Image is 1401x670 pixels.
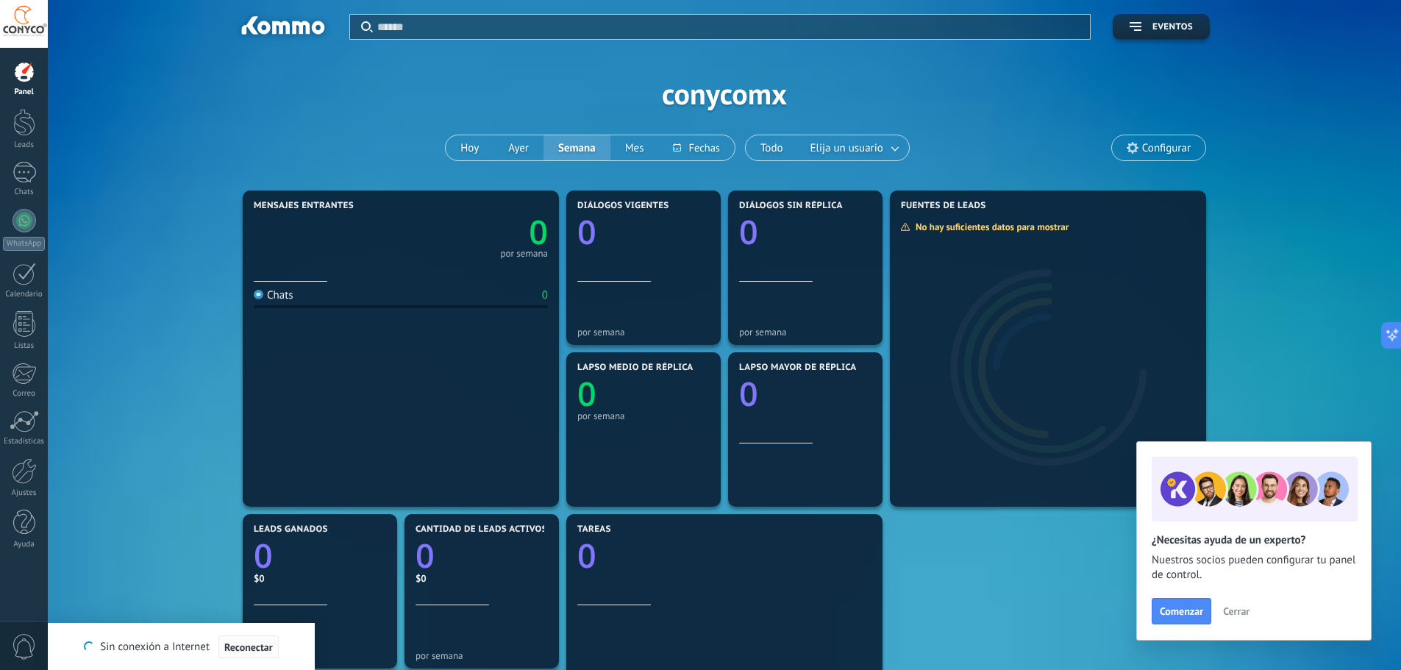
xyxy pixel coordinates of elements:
[1152,553,1356,582] span: Nuestros socios pueden configurar tu panel de control.
[577,201,669,211] span: Diálogos vigentes
[577,524,611,535] span: Tareas
[577,533,871,578] a: 0
[254,524,328,535] span: Leads ganados
[739,363,856,373] span: Lapso mayor de réplica
[610,135,659,160] button: Mes
[798,135,909,160] button: Elija un usuario
[577,533,596,578] text: 0
[3,437,46,446] div: Estadísticas
[416,533,548,578] a: 0
[543,135,610,160] button: Semana
[739,371,758,416] text: 0
[900,221,1079,233] div: No hay suficientes datos para mostrar
[3,188,46,197] div: Chats
[3,540,46,549] div: Ayuda
[224,642,273,652] span: Reconectar
[446,135,493,160] button: Hoy
[218,635,279,659] button: Reconectar
[577,410,710,421] div: por semana
[3,389,46,399] div: Correo
[254,201,354,211] span: Mensajes entrantes
[746,135,798,160] button: Todo
[3,488,46,498] div: Ajustes
[416,524,547,535] span: Cantidad de leads activos
[529,210,548,254] text: 0
[1152,22,1193,32] span: Eventos
[1223,606,1250,616] span: Cerrar
[254,533,386,578] a: 0
[3,237,45,251] div: WhatsApp
[808,138,886,158] span: Elija un usuario
[493,135,543,160] button: Ayer
[416,533,435,578] text: 0
[542,288,548,302] div: 0
[84,635,278,659] div: Sin conexión a Internet
[577,371,596,416] text: 0
[658,135,734,160] button: Fechas
[254,533,273,578] text: 0
[3,290,46,299] div: Calendario
[1216,600,1256,622] button: Cerrar
[401,210,548,254] a: 0
[577,210,596,254] text: 0
[739,201,843,211] span: Diálogos sin réplica
[254,650,386,661] div: por semana
[416,650,548,661] div: por semana
[739,327,871,338] div: por semana
[1142,142,1191,154] span: Configurar
[416,572,548,585] div: $0
[901,201,986,211] span: Fuentes de leads
[577,327,710,338] div: por semana
[3,88,46,97] div: Panel
[1113,14,1210,40] button: Eventos
[739,210,758,254] text: 0
[3,140,46,150] div: Leads
[1152,533,1356,547] h2: ¿Necesitas ayuda de un experto?
[500,250,548,257] div: por semana
[254,572,386,585] div: $0
[1160,606,1203,616] span: Comenzar
[577,363,694,373] span: Lapso medio de réplica
[3,341,46,351] div: Listas
[254,290,263,299] img: Chats
[1152,598,1211,624] button: Comenzar
[254,288,293,302] div: Chats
